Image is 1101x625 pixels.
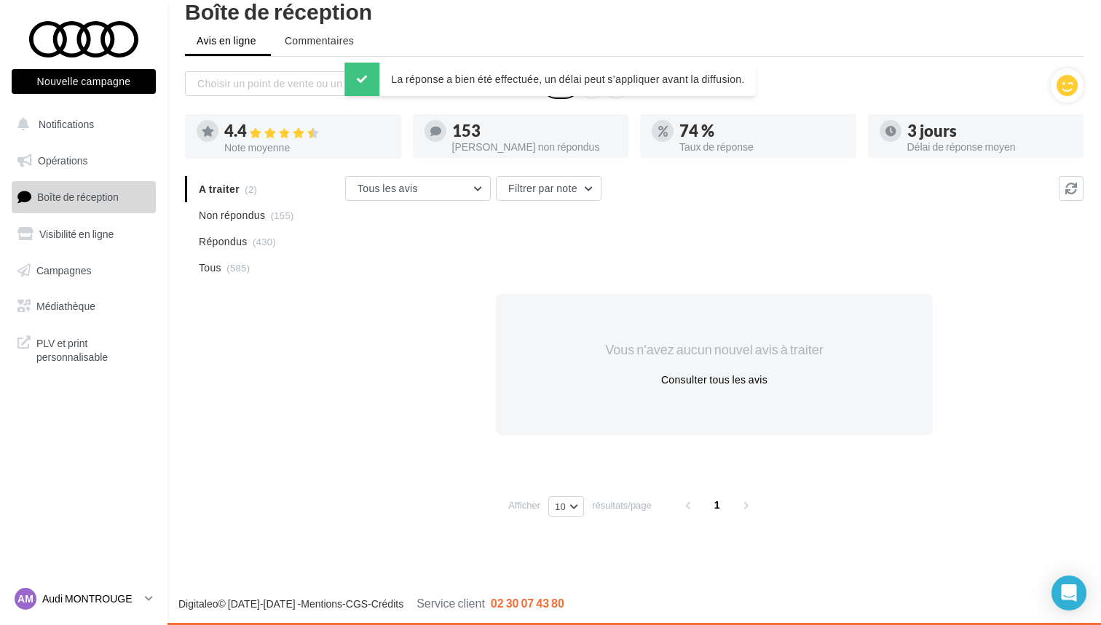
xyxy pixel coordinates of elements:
div: Taux de réponse [679,142,845,152]
a: Digitaleo [178,597,218,610]
a: Crédits [371,597,403,610]
div: La réponse a bien été effectuée, un délai peut s’appliquer avant la diffusion. [344,63,756,96]
span: Tous [199,260,221,275]
a: CGS [346,597,368,610]
a: Campagnes [9,255,159,286]
button: Tous les avis [345,176,491,201]
span: 02 30 07 43 80 [491,596,564,610]
span: (585) [226,262,250,274]
span: Visibilité en ligne [39,228,114,240]
button: Consulter tous les avis [655,371,773,389]
a: Opérations [9,146,159,176]
span: Commentaires [285,33,354,48]
span: Opérations [38,154,87,167]
span: Campagnes [36,263,92,276]
span: 1 [706,493,729,517]
span: 10 [555,501,566,512]
div: Note moyenne [224,143,390,153]
div: 74 % [679,123,845,139]
span: résultats/page [592,498,652,512]
span: Non répondus [199,208,265,223]
p: Audi MONTROUGE [42,592,139,606]
button: 10 [548,496,584,517]
span: Service client [417,596,485,610]
span: © [DATE]-[DATE] - - - [178,597,564,610]
button: Choisir un point de vente ou un code magasin [185,71,440,96]
div: Open Intercom Messenger [1051,576,1086,610]
a: Médiathèque [9,291,159,322]
span: Médiathèque [36,300,95,312]
a: PLV et print personnalisable [9,327,159,370]
a: Visibilité en ligne [9,219,159,250]
span: Tous les avis [358,182,418,194]
div: Vous n'avez aucun nouvel avis à traiter [589,341,840,359]
span: PLV et print personnalisable [36,333,150,365]
span: Boîte de réception [37,191,119,203]
a: Mentions [301,597,342,610]
a: Boîte de réception [9,181,159,212]
div: Délai de réponse moyen [907,142,1073,152]
span: (155) [271,210,294,221]
button: Filtrer par note [496,176,601,201]
span: AM [17,592,33,606]
span: Notifications [39,118,94,130]
div: 153 [452,123,617,139]
span: Répondus [199,234,248,249]
div: 3 jours [907,123,1073,139]
button: Nouvelle campagne [12,69,156,94]
span: Choisir un point de vente ou un code magasin [197,77,411,89]
div: 4.4 [224,123,390,140]
a: AM Audi MONTROUGE [12,585,156,613]
span: (430) [253,236,276,247]
button: Notifications [9,109,153,140]
div: [PERSON_NAME] non répondus [452,142,617,152]
span: Afficher [508,498,540,512]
